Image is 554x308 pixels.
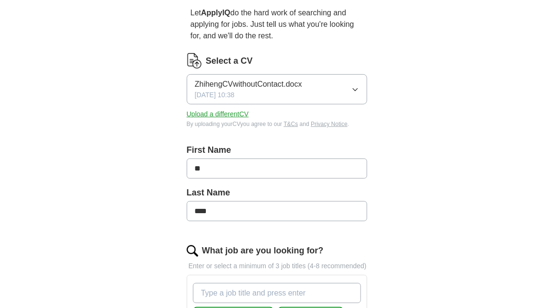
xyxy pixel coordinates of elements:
[187,109,249,119] button: Upload a differentCV
[311,121,348,127] a: Privacy Notice
[195,79,302,90] span: ZhihengCVwithoutContact.docx
[202,244,324,257] label: What job are you looking for?
[193,283,362,303] input: Type a job title and press enter
[284,121,298,127] a: T&Cs
[201,9,230,17] strong: ApplyIQ
[187,144,368,157] label: First Name
[187,245,198,257] img: search.png
[187,53,202,68] img: CV Icon
[187,186,368,199] label: Last Name
[195,90,235,100] span: [DATE] 10:38
[187,3,368,46] p: Let do the hard work of searching and applying for jobs. Just tell us what you're looking for, an...
[206,55,253,68] label: Select a CV
[187,120,368,128] div: By uploading your CV you agree to our and .
[187,74,368,104] button: ZhihengCVwithoutContact.docx[DATE] 10:38
[187,261,368,271] p: Enter or select a minimum of 3 job titles (4-8 recommended)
